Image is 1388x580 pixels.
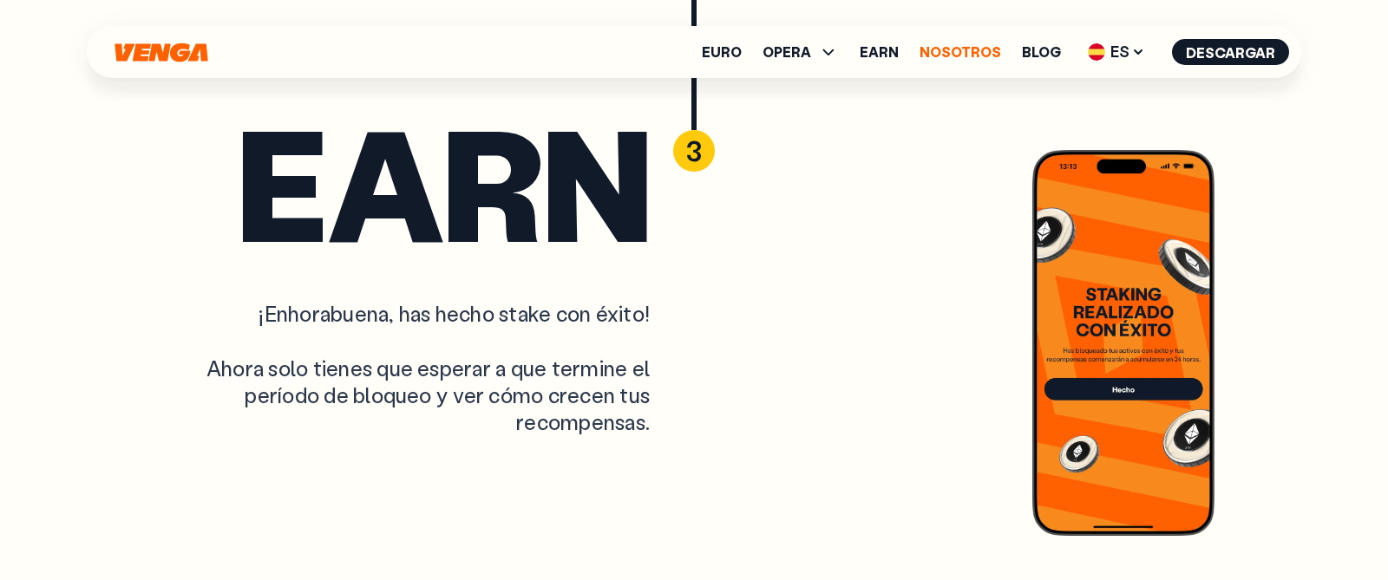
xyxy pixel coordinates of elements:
span: OPERA [763,45,811,59]
div: ¡Enhorabuena, has hecho stake con éxito! Ahora solo tienes que esperar a que termine el período d... [147,301,650,436]
h2: Earn [147,116,650,249]
button: Descargar [1172,39,1289,65]
img: phone [1032,151,1214,536]
svg: Inicio [113,42,210,62]
a: Blog [1022,45,1061,59]
a: Earn [860,45,899,59]
div: 3 [673,130,715,172]
a: Euro [702,45,742,59]
span: ES [1082,38,1151,66]
img: flag-es [1088,43,1105,61]
a: Nosotros [920,45,1001,59]
span: OPERA [763,42,839,62]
